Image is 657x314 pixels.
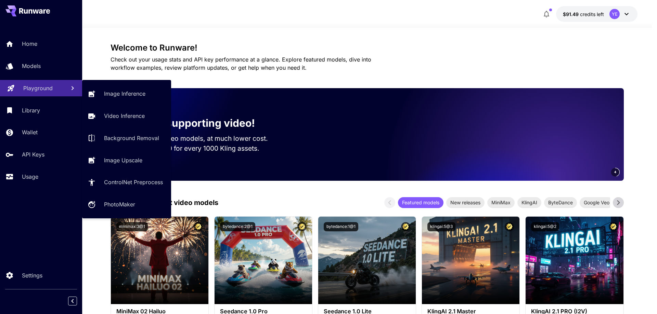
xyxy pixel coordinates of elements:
button: minimax:3@1 [116,222,148,231]
p: Image Inference [104,90,145,98]
span: 4 [614,169,616,175]
button: Certified Model – Vetted for best performance and includes a commercial license. [401,222,410,231]
button: Collapse sidebar [68,297,77,305]
img: alt [422,217,519,304]
span: Google Veo [580,199,614,206]
span: $91.49 [563,11,580,17]
button: Certified Model – Vetted for best performance and includes a commercial license. [505,222,514,231]
img: alt [526,217,623,304]
p: Home [22,40,37,48]
img: alt [215,217,312,304]
span: credits left [580,11,604,17]
img: alt [111,217,208,304]
span: MiniMax [487,199,515,206]
button: bytedance:2@1 [220,222,255,231]
div: $91.4925 [563,11,604,18]
p: Now supporting video! [141,115,255,131]
p: Playground [23,84,53,92]
p: Usage [22,173,38,181]
p: Background Removal [104,134,159,142]
a: ControlNet Preprocess [82,174,171,191]
span: New releases [446,199,485,206]
img: alt [318,217,416,304]
p: API Keys [22,150,44,159]
a: Background Removal [82,130,171,147]
p: Image Upscale [104,156,142,164]
p: Save up to $500 for every 1000 Kling assets. [121,144,281,153]
span: KlingAI [517,199,541,206]
button: bytedance:1@1 [324,222,358,231]
span: ByteDance [544,199,577,206]
p: Wallet [22,128,38,136]
a: Image Inference [82,85,171,102]
a: PhotoMaker [82,196,171,213]
span: Check out your usage stats and API key performance at a glance. Explore featured models, dive int... [111,56,371,71]
button: Certified Model – Vetted for best performance and includes a commercial license. [194,222,203,231]
h3: Welcome to Runware! [111,43,624,53]
a: Image Upscale [82,152,171,168]
button: Certified Model – Vetted for best performance and includes a commercial license. [609,222,618,231]
button: Certified Model – Vetted for best performance and includes a commercial license. [297,222,307,231]
a: Video Inference [82,108,171,124]
p: PhotoMaker [104,200,135,208]
p: Run the best video models, at much lower cost. [121,134,281,144]
button: $91.4925 [556,6,637,22]
span: Featured models [398,199,443,206]
p: Models [22,62,41,70]
div: YE [609,9,620,19]
p: ControlNet Preprocess [104,178,163,186]
button: klingai:5@2 [531,222,559,231]
p: Settings [22,271,42,279]
div: Collapse sidebar [73,295,82,307]
p: Video Inference [104,112,145,120]
button: klingai:5@3 [427,222,455,231]
p: Library [22,106,40,114]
